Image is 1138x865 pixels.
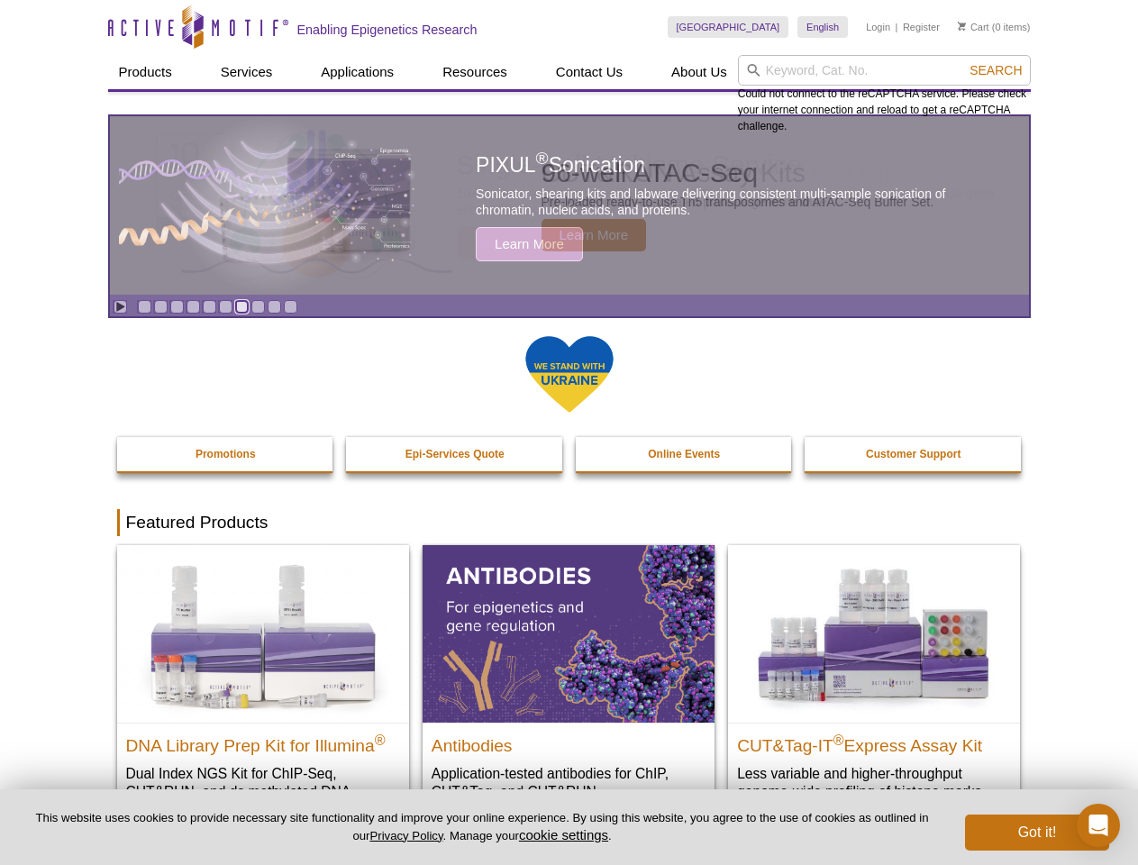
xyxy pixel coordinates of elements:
a: CUT&Tag-IT® Express Assay Kit CUT&Tag-IT®Express Assay Kit Less variable and higher-throughput ge... [728,545,1020,818]
a: Go to slide 4 [187,300,200,314]
a: Go to slide 2 [154,300,168,314]
a: Register [903,21,940,33]
div: Could not connect to the reCAPTCHA service. Please check your internet connection and reload to g... [738,55,1031,134]
strong: Online Events [648,448,720,460]
a: Go to slide 9 [268,300,281,314]
h2: CUT&Tag-IT Express Assay Kit [737,728,1011,755]
a: Go to slide 6 [219,300,232,314]
a: Epi-Services Quote [346,437,564,471]
li: | [896,16,898,38]
a: DNA Library Prep Kit for Illumina DNA Library Prep Kit for Illumina® Dual Index NGS Kit for ChIP-... [117,545,409,836]
a: English [797,16,848,38]
img: All Antibodies [423,545,715,722]
a: Contact Us [545,55,633,89]
a: PIXUL sonication PIXUL®Sonication Sonicator, shearing kits and labware delivering consistent mult... [110,116,1029,295]
a: Go to slide 7 [235,300,249,314]
a: Resources [432,55,518,89]
a: Login [866,21,890,33]
a: Customer Support [805,437,1023,471]
a: About Us [660,55,738,89]
p: This website uses cookies to provide necessary site functionality and improve your online experie... [29,810,935,844]
img: We Stand With Ukraine [524,334,615,414]
a: Go to slide 10 [284,300,297,314]
a: Products [108,55,183,89]
input: Keyword, Cat. No. [738,55,1031,86]
p: Less variable and higher-throughput genome-wide profiling of histone marks​. [737,764,1011,801]
a: Privacy Policy [369,829,442,842]
a: Services [210,55,284,89]
p: Application-tested antibodies for ChIP, CUT&Tag, and CUT&RUN. [432,764,706,801]
a: Cart [958,21,989,33]
strong: Promotions [196,448,256,460]
button: cookie settings [519,827,608,842]
h2: DNA Library Prep Kit for Illumina [126,728,400,755]
div: Open Intercom Messenger [1077,804,1120,847]
sup: ® [833,732,844,747]
a: Applications [310,55,405,89]
strong: Epi-Services Quote [405,448,505,460]
sup: ® [375,732,386,747]
span: Search [970,63,1022,77]
button: Got it! [965,815,1109,851]
article: PIXUL Sonication [110,116,1029,295]
a: Go to slide 5 [203,300,216,314]
span: PIXUL Sonication [476,153,645,177]
img: PIXUL sonication [119,115,416,296]
img: CUT&Tag-IT® Express Assay Kit [728,545,1020,722]
h2: Antibodies [432,728,706,755]
a: [GEOGRAPHIC_DATA] [668,16,789,38]
a: Online Events [576,437,794,471]
img: Your Cart [958,22,966,31]
button: Search [964,62,1027,78]
img: DNA Library Prep Kit for Illumina [117,545,409,722]
p: Dual Index NGS Kit for ChIP-Seq, CUT&RUN, and ds methylated DNA assays. [126,764,400,819]
p: Sonicator, shearing kits and labware delivering consistent multi-sample sonication of chromatin, ... [476,186,988,218]
a: Go to slide 8 [251,300,265,314]
a: Go to slide 3 [170,300,184,314]
a: Promotions [117,437,335,471]
h2: Enabling Epigenetics Research [297,22,478,38]
span: Learn More [476,227,583,261]
sup: ® [536,150,549,168]
a: Go to slide 1 [138,300,151,314]
a: All Antibodies Antibodies Application-tested antibodies for ChIP, CUT&Tag, and CUT&RUN. [423,545,715,818]
h2: Featured Products [117,509,1022,536]
strong: Customer Support [866,448,960,460]
li: (0 items) [958,16,1031,38]
a: Toggle autoplay [114,300,127,314]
